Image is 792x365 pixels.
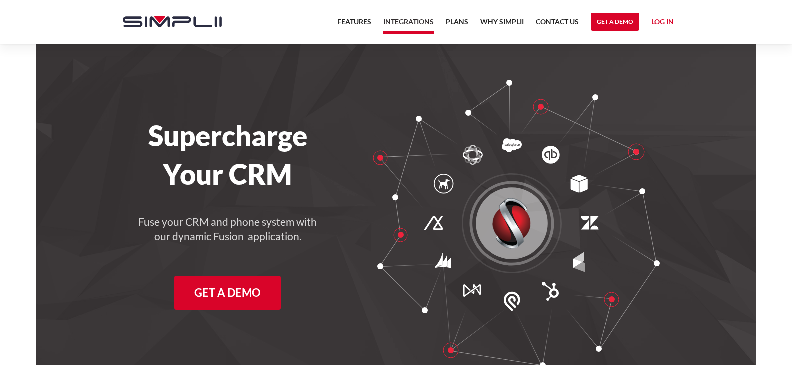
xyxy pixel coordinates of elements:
a: Features [337,16,371,34]
a: Why Simplii [480,16,524,34]
a: Log in [651,16,674,31]
a: Integrations [383,16,434,34]
a: Plans [446,16,468,34]
h4: Fuse your CRM and phone system with our dynamic Fusion application. [138,215,318,244]
h1: Your CRM [113,157,343,191]
a: Get a Demo [591,13,639,31]
a: Contact US [536,16,579,34]
h1: Supercharge [113,119,343,152]
a: Get a Demo [174,276,281,310]
img: Simplii [123,16,222,27]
